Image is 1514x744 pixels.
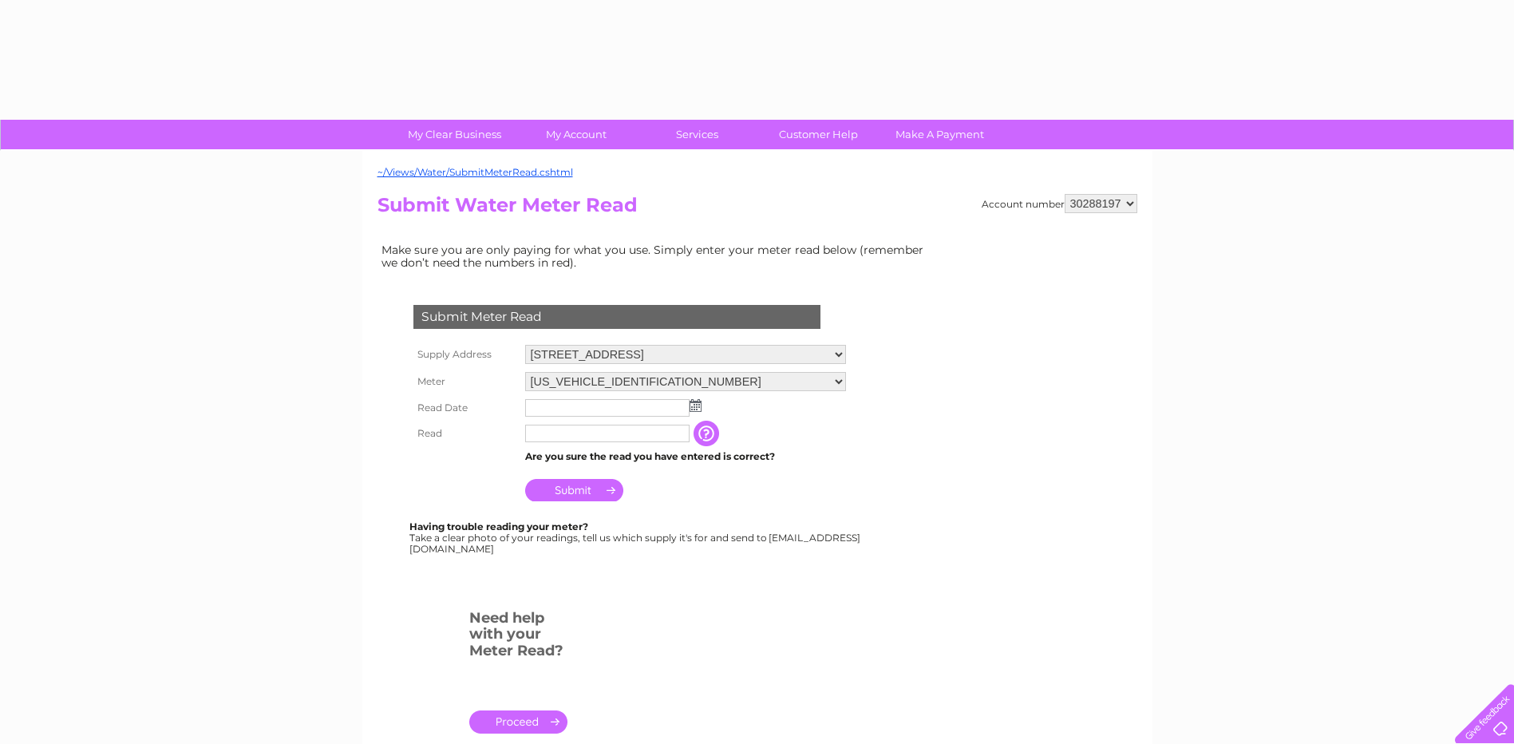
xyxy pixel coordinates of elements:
th: Meter [409,368,521,395]
div: Take a clear photo of your readings, tell us which supply it's for and send to [EMAIL_ADDRESS][DO... [409,521,863,554]
a: Make A Payment [874,120,1006,149]
a: ~/Views/Water/SubmitMeterRead.cshtml [378,166,573,178]
th: Read [409,421,521,446]
th: Supply Address [409,341,521,368]
td: Make sure you are only paying for what you use. Simply enter your meter read below (remember we d... [378,239,936,273]
h2: Submit Water Meter Read [378,194,1137,224]
a: Customer Help [753,120,884,149]
b: Having trouble reading your meter? [409,520,588,532]
img: ... [690,399,702,412]
a: My Clear Business [389,120,520,149]
div: Submit Meter Read [413,305,820,329]
a: Services [631,120,763,149]
input: Submit [525,479,623,501]
h3: Need help with your Meter Read? [469,607,567,667]
div: Account number [982,194,1137,213]
a: . [469,710,567,734]
input: Information [694,421,722,446]
a: My Account [510,120,642,149]
td: Are you sure the read you have entered is correct? [521,446,850,467]
th: Read Date [409,395,521,421]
